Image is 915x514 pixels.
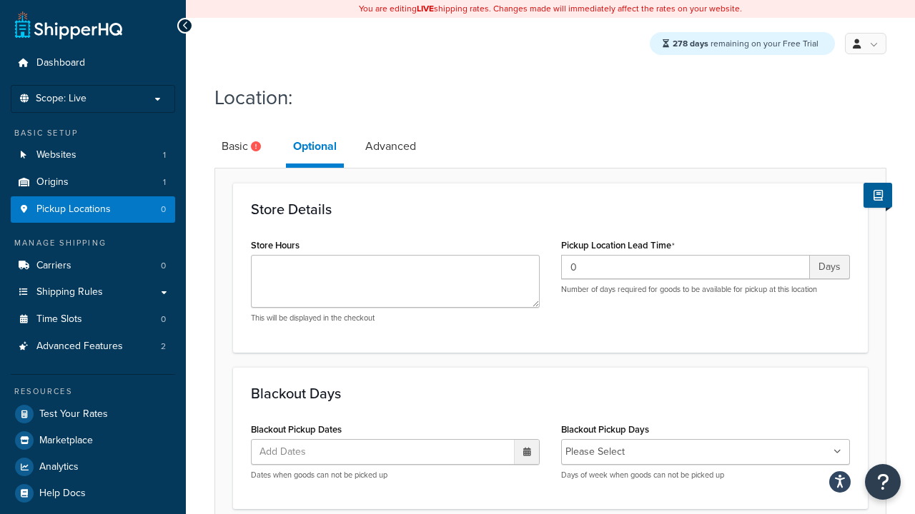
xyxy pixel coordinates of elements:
[36,286,103,298] span: Shipping Rules
[561,284,850,295] p: Number of days required for goods to be available for pickup at this location
[561,240,675,251] label: Pickup Location Lead Time
[163,176,166,188] span: 1
[251,240,300,251] label: Store Hours
[11,333,175,360] a: Advanced Features2
[11,401,175,427] a: Test Your Rates
[36,149,76,161] span: Websites
[11,480,175,506] a: Help Docs
[36,57,85,69] span: Dashboard
[11,454,175,480] a: Analytics
[214,84,869,111] h1: Location:
[417,2,434,15] b: LIVE
[11,333,175,360] li: Advanced Features
[11,279,175,306] a: Shipping Rules
[251,385,850,401] h3: Blackout Days
[161,341,166,353] span: 2
[36,341,123,353] span: Advanced Features
[11,306,175,333] li: Time Slots
[39,488,86,500] span: Help Docs
[865,464,901,500] button: Open Resource Center
[561,424,649,435] label: Blackout Pickup Days
[11,127,175,139] div: Basic Setup
[251,470,540,480] p: Dates when goods can not be picked up
[11,196,175,223] li: Pickup Locations
[161,203,166,216] span: 0
[11,253,175,279] li: Carriers
[39,461,79,473] span: Analytics
[11,142,175,168] li: Websites
[36,93,86,105] span: Scope: Live
[358,129,423,163] a: Advanced
[251,201,850,217] h3: Store Details
[11,253,175,279] a: Carriers0
[565,442,625,462] li: Please Select
[39,408,108,420] span: Test Your Rates
[161,313,166,326] span: 0
[11,196,175,223] a: Pickup Locations0
[286,129,344,168] a: Optional
[673,37,818,50] span: remaining on your Free Trial
[161,260,166,272] span: 0
[251,424,342,435] label: Blackout Pickup Dates
[251,313,540,323] p: This will be displayed in the checkout
[11,385,175,398] div: Resources
[11,169,175,196] a: Origins1
[36,176,69,188] span: Origins
[39,435,93,447] span: Marketplace
[255,440,324,464] span: Add Dates
[36,203,111,216] span: Pickup Locations
[673,37,708,50] strong: 278 days
[561,470,850,480] p: Days of week when goods can not be picked up
[36,313,82,326] span: Time Slots
[11,50,175,76] a: Dashboard
[11,169,175,196] li: Origins
[11,306,175,333] a: Time Slots0
[11,428,175,453] a: Marketplace
[36,260,71,272] span: Carriers
[11,237,175,249] div: Manage Shipping
[810,255,850,279] span: Days
[864,183,892,208] button: Show Help Docs
[11,142,175,168] a: Websites1
[214,129,272,163] a: Basic
[163,149,166,161] span: 1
